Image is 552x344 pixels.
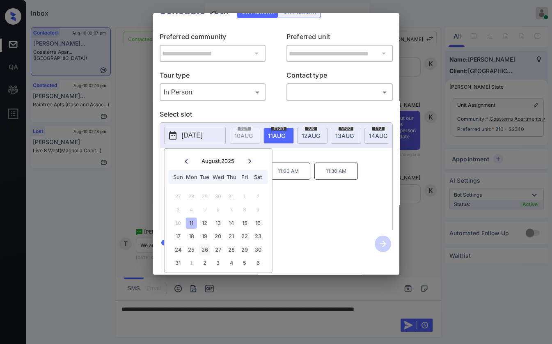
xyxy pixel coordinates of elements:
div: Not available Friday, August 8th, 2025 [239,204,250,215]
p: Contact type [286,70,393,83]
span: wed [339,126,353,131]
div: Not available Wednesday, July 30th, 2025 [213,191,224,202]
div: Not available Tuesday, August 5th, 2025 [199,204,210,215]
div: Not available Tuesday, July 29th, 2025 [199,191,210,202]
div: Not available Monday, July 28th, 2025 [186,191,197,202]
span: thu [372,126,385,131]
div: Choose Monday, August 11th, 2025 [186,218,197,229]
span: 11 AUG [268,132,285,139]
div: Choose Friday, August 15th, 2025 [239,218,250,229]
button: btn-next [370,233,396,255]
div: Not available Thursday, August 7th, 2025 [226,204,237,215]
p: Select slot [160,109,393,122]
div: Not available Saturday, August 2nd, 2025 [252,191,263,202]
div: Choose Wednesday, August 13th, 2025 [213,218,224,229]
div: date-select [263,128,294,144]
div: Not available Wednesday, August 6th, 2025 [213,204,224,215]
span: 12 AUG [302,132,320,139]
div: Sun [172,172,183,183]
div: Not available Friday, August 1st, 2025 [239,191,250,202]
div: Not available Sunday, August 3rd, 2025 [172,204,183,215]
span: 13 AUG [335,132,354,139]
span: tue [305,126,317,131]
div: Tue [199,172,210,183]
div: Fri [239,172,250,183]
div: date-select [297,128,328,144]
div: Sat [252,172,263,183]
span: 14 AUG [369,132,387,139]
p: 11:30 AM [314,163,358,180]
div: August , 2025 [202,158,234,164]
div: Choose Thursday, August 14th, 2025 [226,218,237,229]
div: date-select [331,128,361,144]
div: Thu [226,172,237,183]
div: date-select [364,128,395,144]
p: Tour type [160,70,266,83]
div: In Person [162,85,264,99]
div: Not available Thursday, July 31st, 2025 [226,191,237,202]
div: Not available Saturday, August 9th, 2025 [252,204,263,215]
p: [DATE] [182,131,203,140]
p: 11:00 AM [267,163,310,180]
p: *Available time slots [172,148,392,163]
button: [DATE] [164,127,226,144]
div: Choose Saturday, August 16th, 2025 [252,218,263,229]
span: mon [271,126,286,131]
div: Wed [213,172,224,183]
div: month 2025-08 [167,190,269,270]
p: Preferred unit [286,32,393,45]
div: Not available Sunday, July 27th, 2025 [172,191,183,202]
div: Mon [186,172,197,183]
div: Not available Monday, August 4th, 2025 [186,204,197,215]
div: Not available Sunday, August 10th, 2025 [172,218,183,229]
div: Choose Tuesday, August 12th, 2025 [199,218,210,229]
p: Preferred community [160,32,266,45]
